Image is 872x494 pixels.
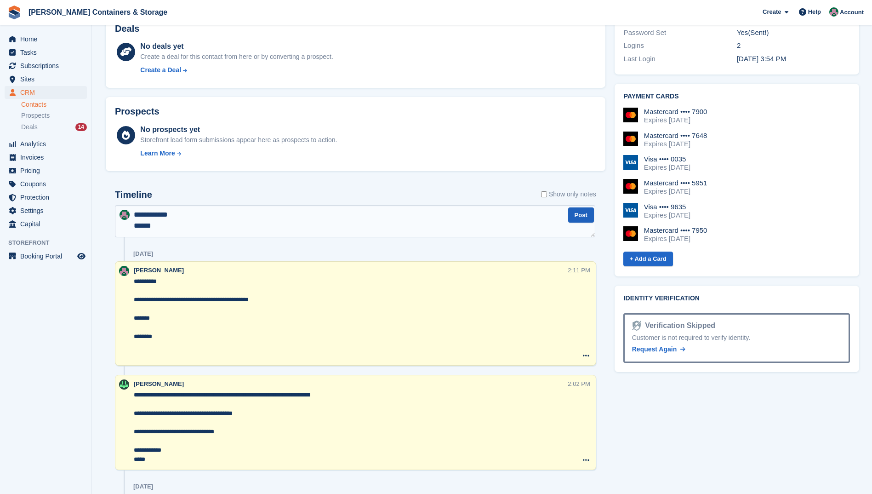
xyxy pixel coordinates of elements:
[623,132,638,146] img: Mastercard Logo
[115,106,160,117] h2: Prospects
[140,124,337,135] div: No prospects yet
[25,5,171,20] a: [PERSON_NAME] Containers & Storage
[541,190,547,199] input: Show only notes
[133,483,153,490] div: [DATE]
[644,187,707,195] div: Expires [DATE]
[5,250,87,263] a: menu
[20,191,75,204] span: Protection
[623,226,638,241] img: Mastercard Logo
[644,179,707,187] div: Mastercard •••• 5951
[624,54,737,64] div: Last Login
[20,86,75,99] span: CRM
[644,132,707,140] div: Mastercard •••• 7648
[20,178,75,190] span: Coupons
[568,266,590,275] div: 2:11 PM
[623,155,638,170] img: Visa Logo
[21,100,87,109] a: Contacts
[134,380,184,387] span: [PERSON_NAME]
[115,23,139,34] h2: Deals
[5,33,87,46] a: menu
[644,226,707,235] div: Mastercard •••• 7950
[763,7,781,17] span: Create
[632,345,685,354] a: Request Again
[5,138,87,150] a: menu
[624,28,737,38] div: Password Set
[5,59,87,72] a: menu
[644,108,707,116] div: Mastercard •••• 7900
[5,73,87,86] a: menu
[623,252,673,267] a: + Add a Card
[5,178,87,190] a: menu
[5,218,87,230] a: menu
[5,164,87,177] a: menu
[568,379,590,388] div: 2:02 PM
[20,164,75,177] span: Pricing
[644,235,707,243] div: Expires [DATE]
[119,266,129,276] img: Julia Marcham
[632,321,641,331] img: Identity Verification Ready
[20,46,75,59] span: Tasks
[5,151,87,164] a: menu
[644,211,690,219] div: Expires [DATE]
[5,204,87,217] a: menu
[748,29,769,36] span: (Sent!)
[20,204,75,217] span: Settings
[140,41,333,52] div: No deals yet
[624,93,850,100] h2: Payment cards
[120,210,130,220] img: Julia Marcham
[5,86,87,99] a: menu
[20,59,75,72] span: Subscriptions
[568,207,594,223] button: Post
[644,163,690,172] div: Expires [DATE]
[644,203,690,211] div: Visa •••• 9635
[140,65,333,75] a: Create a Deal
[140,65,181,75] div: Create a Deal
[623,108,638,122] img: Mastercard Logo
[840,8,864,17] span: Account
[644,140,707,148] div: Expires [DATE]
[21,123,38,132] span: Deals
[75,123,87,131] div: 14
[140,149,337,158] a: Learn More
[644,155,690,163] div: Visa •••• 0035
[808,7,821,17] span: Help
[737,55,786,63] time: 2023-07-13 14:54:16 UTC
[623,179,638,194] img: Mastercard Logo
[829,7,838,17] img: Julia Marcham
[737,40,850,51] div: 2
[541,190,596,199] label: Show only notes
[20,33,75,46] span: Home
[8,238,91,247] span: Storefront
[641,320,715,331] div: Verification Skipped
[5,191,87,204] a: menu
[21,111,50,120] span: Prospects
[133,250,153,258] div: [DATE]
[20,138,75,150] span: Analytics
[140,52,333,62] div: Create a deal for this contact from here or by converting a prospect.
[140,149,175,158] div: Learn More
[624,40,737,51] div: Logins
[20,151,75,164] span: Invoices
[644,116,707,124] div: Expires [DATE]
[76,251,87,262] a: Preview store
[632,333,841,343] div: Customer is not required to verify identity.
[21,122,87,132] a: Deals 14
[115,190,152,200] h2: Timeline
[5,46,87,59] a: menu
[7,6,21,19] img: stora-icon-8386f47178a22dfd0bd8f6a31ec36ba5ce8667c1dd55bd0f319d3a0aa187defe.svg
[21,111,87,121] a: Prospects
[140,135,337,145] div: Storefront lead form submissions appear here as prospects to action.
[119,379,129,390] img: Arjun Preetham
[20,218,75,230] span: Capital
[737,28,850,38] div: Yes
[20,73,75,86] span: Sites
[624,295,850,302] h2: Identity verification
[134,267,184,274] span: [PERSON_NAME]
[632,345,677,353] span: Request Again
[20,250,75,263] span: Booking Portal
[623,203,638,218] img: Visa Logo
